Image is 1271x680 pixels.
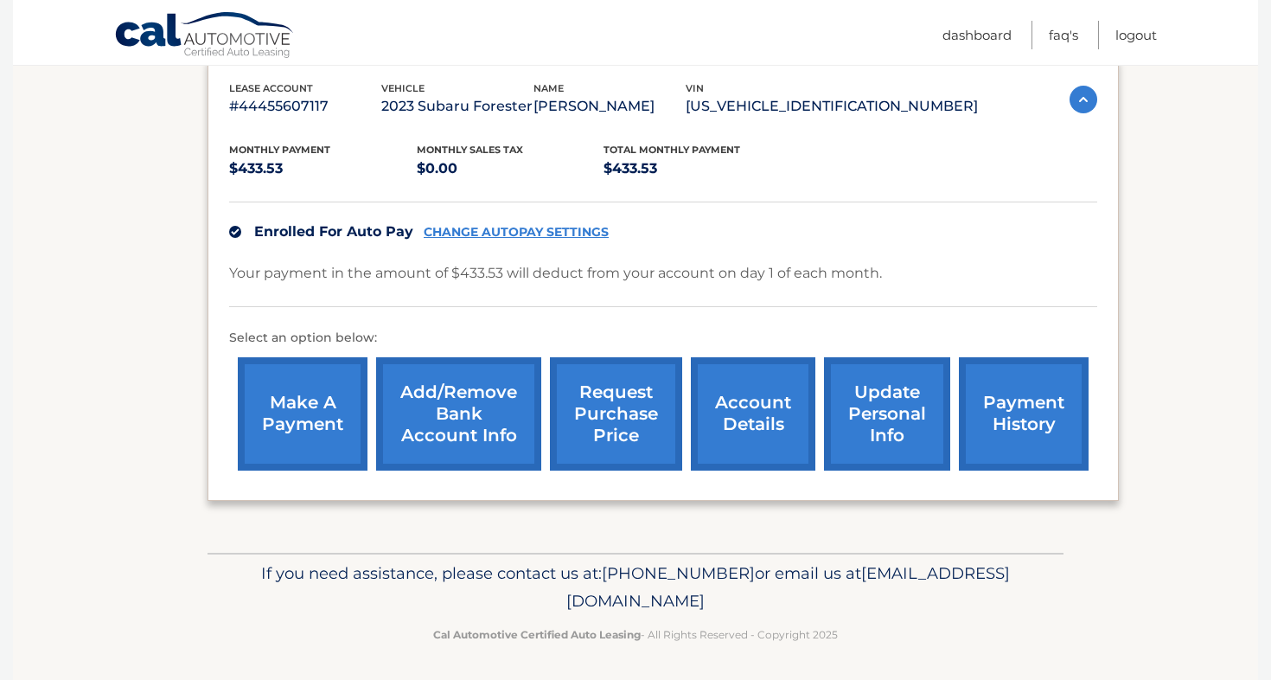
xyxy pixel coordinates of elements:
[219,560,1052,615] p: If you need assistance, please contact us at: or email us at
[229,157,417,181] p: $433.53
[114,11,296,61] a: Cal Automotive
[238,357,367,471] a: make a payment
[1049,21,1078,49] a: FAQ's
[604,144,740,156] span: Total Monthly Payment
[1070,86,1097,113] img: accordion-active.svg
[691,357,815,471] a: account details
[824,357,950,471] a: update personal info
[229,261,882,285] p: Your payment in the amount of $433.53 will deduct from your account on day 1 of each month.
[229,94,381,119] p: #44455607117
[229,328,1097,349] p: Select an option below:
[417,157,604,181] p: $0.00
[959,357,1089,471] a: payment history
[550,357,682,471] a: request purchase price
[533,94,686,119] p: [PERSON_NAME]
[1115,21,1157,49] a: Logout
[417,144,523,156] span: Monthly sales Tax
[229,226,241,238] img: check.svg
[254,223,413,240] span: Enrolled For Auto Pay
[604,157,791,181] p: $433.53
[376,357,541,471] a: Add/Remove bank account info
[602,563,755,583] span: [PHONE_NUMBER]
[424,225,609,240] a: CHANGE AUTOPAY SETTINGS
[229,144,330,156] span: Monthly Payment
[686,94,978,119] p: [US_VEHICLE_IDENTIFICATION_NUMBER]
[229,82,313,94] span: lease account
[686,82,704,94] span: vin
[433,628,641,641] strong: Cal Automotive Certified Auto Leasing
[219,625,1052,644] p: - All Rights Reserved - Copyright 2025
[381,94,533,119] p: 2023 Subaru Forester
[942,21,1012,49] a: Dashboard
[533,82,564,94] span: name
[381,82,425,94] span: vehicle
